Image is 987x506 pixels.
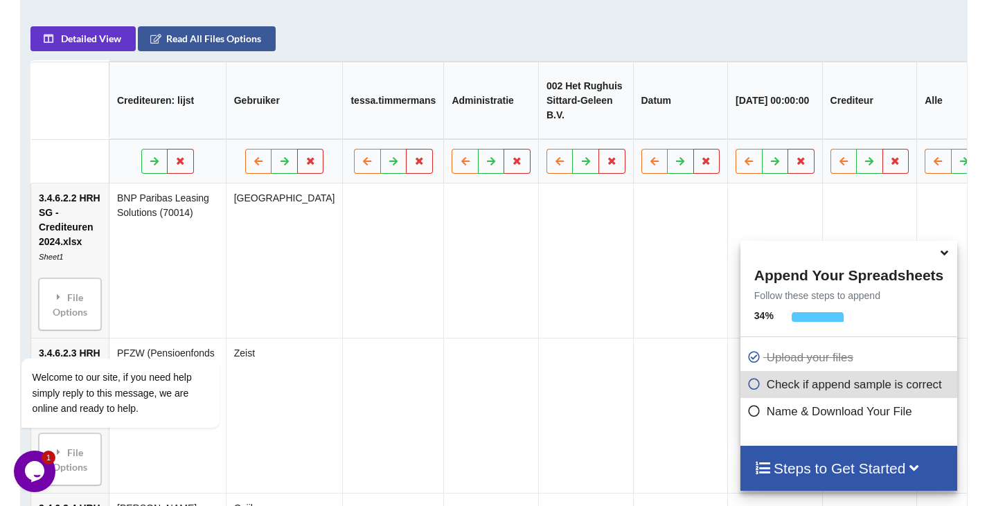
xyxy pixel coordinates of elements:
th: Crediteur [821,62,916,139]
iframe: chat widget [14,451,58,492]
th: Administratie [443,62,538,139]
b: 34 % [754,310,774,321]
h4: Steps to Get Started [754,460,943,477]
p: Follow these steps to append [740,289,957,302]
div: File Options [42,437,96,481]
td: BNP Paribas Leasing Solutions (70014) [108,183,225,338]
th: [DATE] 00:00:00 [727,62,821,139]
button: Detailed View [30,26,135,51]
h4: Append Your Spreadsheets [740,263,957,284]
td: 3.4.6.2.2 HRH SG - Crediteuren 2024.xlsx [30,183,108,338]
button: Read All Files Options [137,26,275,51]
td: [GEOGRAPHIC_DATA] [225,183,342,338]
th: Crediteuren: lijst [108,62,225,139]
iframe: chat widget [14,233,263,444]
th: 002 Het Rughuis Sittard-Geleen B.V. [537,62,632,139]
th: tessa.timmermans [342,62,443,139]
p: Upload your files [747,349,954,366]
th: Gebruiker [225,62,342,139]
td: Zeist [225,338,342,493]
p: Name & Download Your File [747,403,954,420]
p: Check if append sample is correct [747,376,954,393]
th: Datum [632,62,727,139]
